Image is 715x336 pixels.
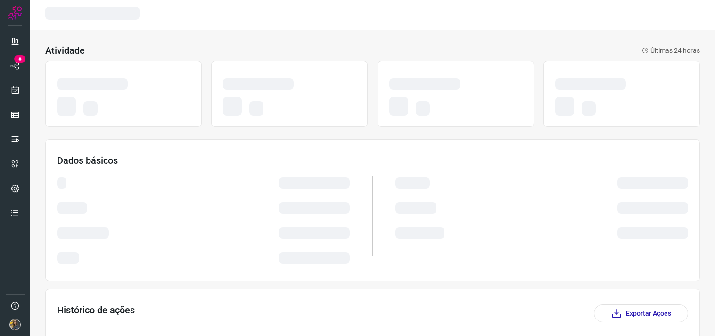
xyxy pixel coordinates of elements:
[8,6,22,20] img: Logo
[45,45,85,56] h3: Atividade
[642,46,700,56] p: Últimas 24 horas
[57,304,135,322] h3: Histórico de ações
[9,319,21,330] img: 7a73bbd33957484e769acd1c40d0590e.JPG
[594,304,688,322] button: Exportar Ações
[57,155,688,166] h3: Dados básicos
